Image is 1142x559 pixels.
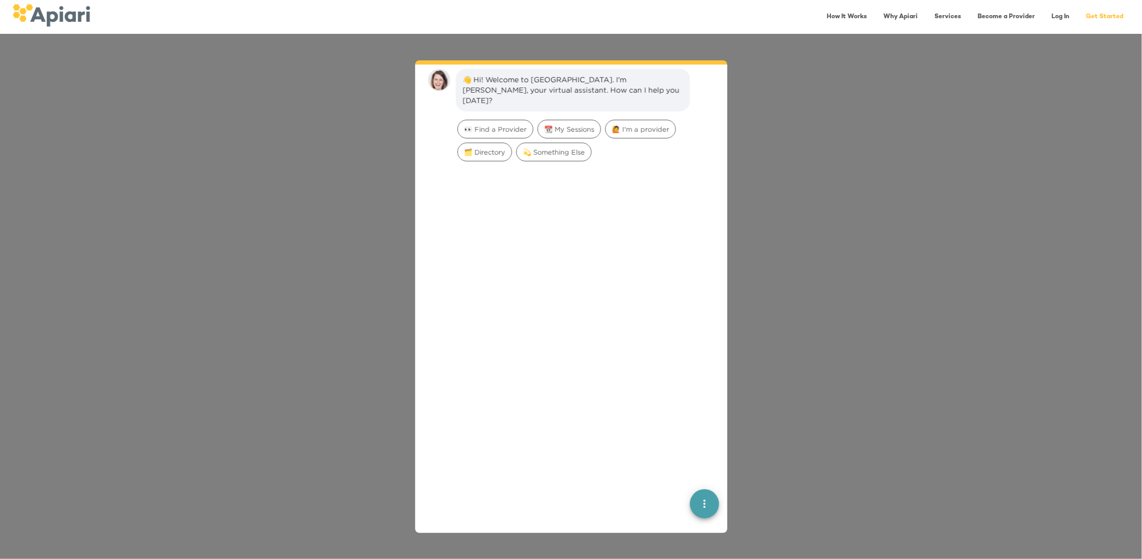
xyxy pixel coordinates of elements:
div: 👋 Hi! Welcome to [GEOGRAPHIC_DATA]. I'm [PERSON_NAME], your virtual assistant. How can I help you... [463,74,683,106]
a: Log In [1045,6,1075,28]
a: Why Apiari [877,6,924,28]
div: 📆 My Sessions [537,120,601,138]
img: logo [12,4,90,27]
a: How It Works [820,6,873,28]
img: amy.37686e0395c82528988e.png [428,69,451,92]
div: 🙋 I'm a provider [605,120,676,138]
div: 👀 Find a Provider [457,120,533,138]
div: 🗂️ Directory [457,143,512,161]
span: 🗂️ Directory [458,147,511,157]
span: 📆 My Sessions [538,124,600,134]
div: 💫 Something Else [516,143,592,161]
a: Services [928,6,967,28]
a: Become a Provider [971,6,1041,28]
button: quick menu [690,489,719,518]
span: 👀 Find a Provider [458,124,533,134]
a: Get Started [1080,6,1130,28]
span: 💫 Something Else [517,147,591,157]
span: 🙋 I'm a provider [606,124,675,134]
